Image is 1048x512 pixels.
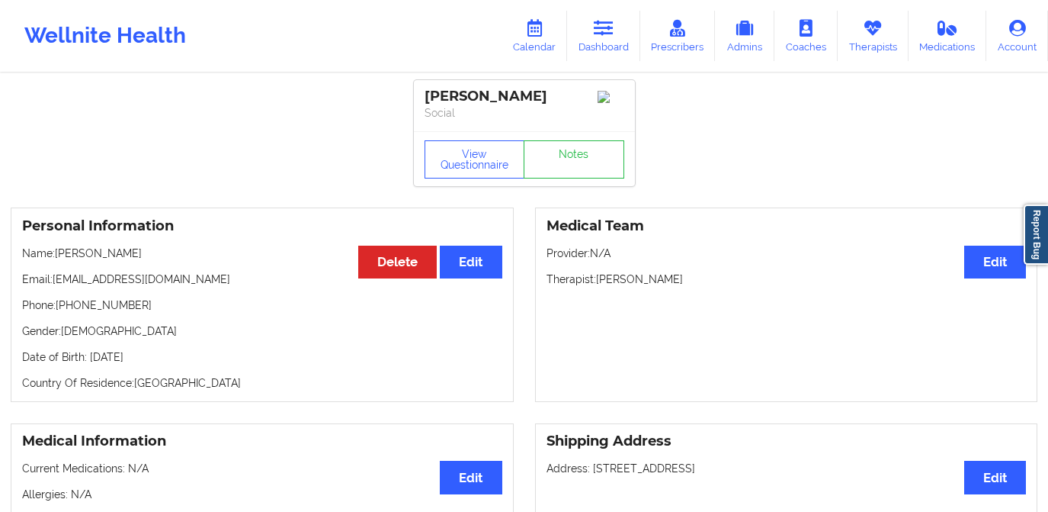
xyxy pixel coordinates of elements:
[425,140,525,179] button: View Questionnaire
[502,11,567,61] a: Calendar
[546,433,1027,450] h3: Shipping Address
[964,461,1026,494] button: Edit
[909,11,987,61] a: Medications
[425,88,624,105] div: [PERSON_NAME]
[546,272,1027,287] p: Therapist: [PERSON_NAME]
[22,433,502,450] h3: Medical Information
[358,246,437,279] button: Delete
[774,11,838,61] a: Coaches
[22,349,502,365] p: Date of Birth: [DATE]
[440,461,502,494] button: Edit
[425,105,624,121] p: Social
[440,246,502,279] button: Edit
[524,140,624,179] a: Notes
[22,487,502,502] p: Allergies: N/A
[22,272,502,287] p: Email: [EMAIL_ADDRESS][DOMAIN_NAME]
[546,217,1027,235] h3: Medical Team
[22,298,502,313] p: Phone: [PHONE_NUMBER]
[22,461,502,476] p: Current Medications: N/A
[986,11,1048,61] a: Account
[838,11,909,61] a: Therapists
[598,91,624,103] img: Image%2Fplaceholer-image.png
[567,11,640,61] a: Dashboard
[546,461,1027,476] p: Address: [STREET_ADDRESS]
[22,324,502,339] p: Gender: [DEMOGRAPHIC_DATA]
[715,11,774,61] a: Admins
[546,246,1027,261] p: Provider: N/A
[1024,204,1048,265] a: Report Bug
[640,11,716,61] a: Prescribers
[22,217,502,235] h3: Personal Information
[964,246,1026,279] button: Edit
[22,246,502,261] p: Name: [PERSON_NAME]
[22,375,502,391] p: Country Of Residence: [GEOGRAPHIC_DATA]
